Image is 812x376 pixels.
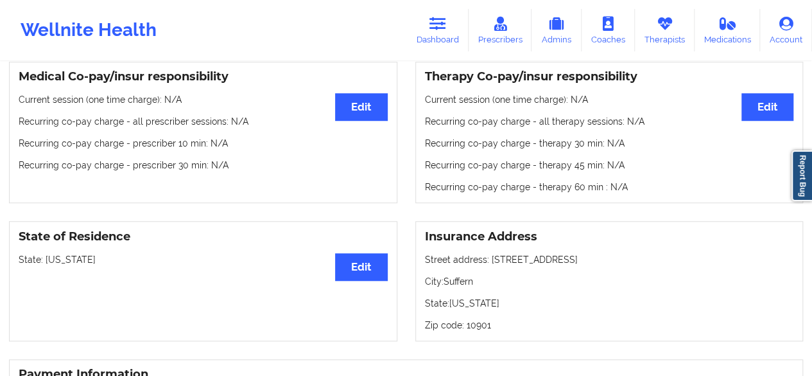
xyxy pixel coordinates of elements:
p: Recurring co-pay charge - all prescriber sessions : N/A [19,115,388,128]
a: Admins [531,9,582,51]
p: Current session (one time charge): N/A [19,93,388,106]
p: Recurring co-pay charge - therapy 60 min : N/A [425,181,794,193]
p: Recurring co-pay charge - all therapy sessions : N/A [425,115,794,128]
h3: Therapy Co-pay/insur responsibility [425,69,794,84]
p: State: [US_STATE] [19,253,388,266]
a: Report Bug [791,150,812,201]
p: Current session (one time charge): N/A [425,93,794,106]
button: Edit [741,93,793,121]
h3: Medical Co-pay/insur responsibility [19,69,388,84]
a: Account [760,9,812,51]
button: Edit [335,253,387,281]
h3: Insurance Address [425,229,794,244]
p: State: [US_STATE] [425,297,794,310]
a: Prescribers [469,9,532,51]
a: Medications [695,9,761,51]
p: Recurring co-pay charge - prescriber 10 min : N/A [19,137,388,150]
p: Zip code: 10901 [425,319,794,332]
p: Recurring co-pay charge - prescriber 30 min : N/A [19,159,388,172]
a: Coaches [582,9,635,51]
p: Street address: [STREET_ADDRESS] [425,253,794,266]
button: Edit [335,93,387,121]
p: Recurring co-pay charge - therapy 45 min : N/A [425,159,794,172]
a: Dashboard [407,9,469,51]
h3: State of Residence [19,229,388,244]
p: Recurring co-pay charge - therapy 30 min : N/A [425,137,794,150]
p: City: Suffern [425,275,794,288]
a: Therapists [635,9,695,51]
